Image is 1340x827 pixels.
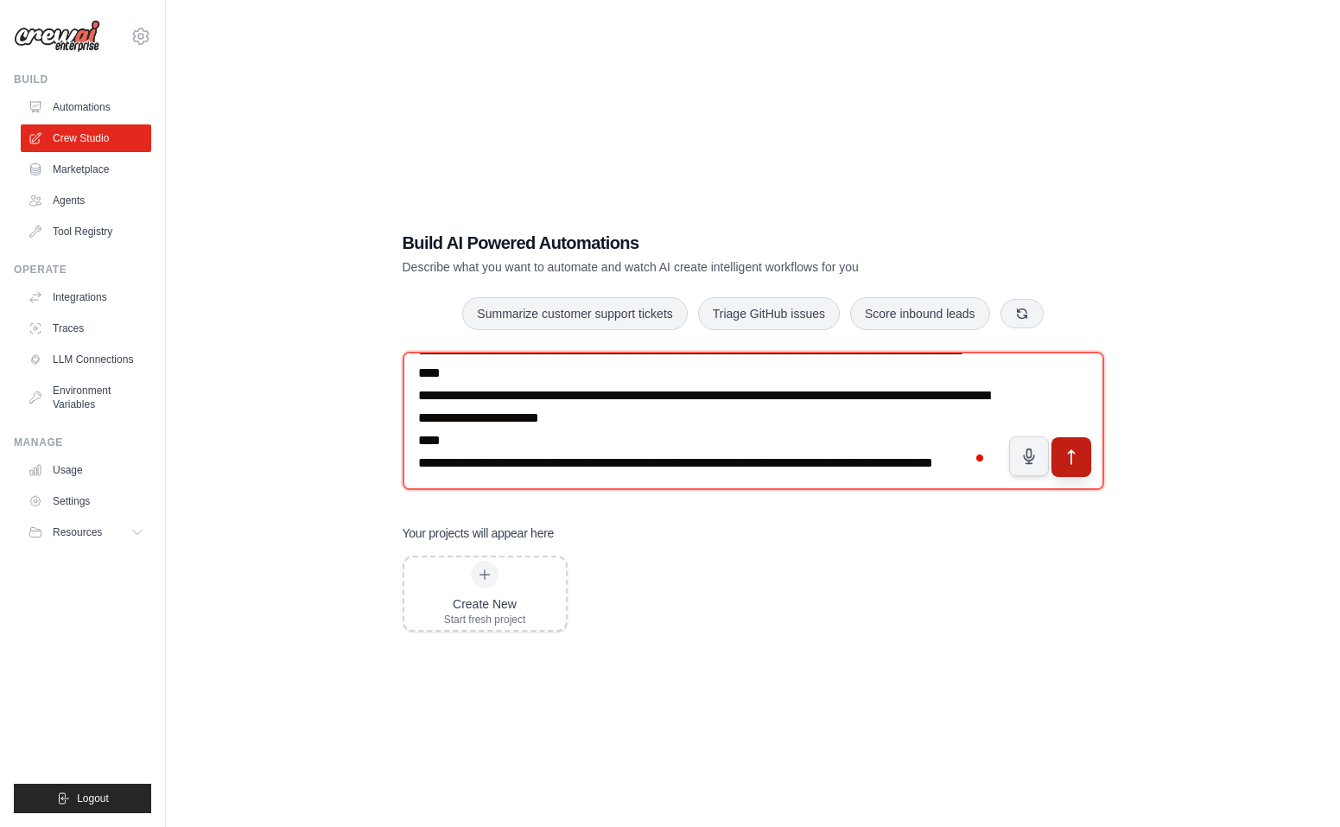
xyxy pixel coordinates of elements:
div: Start fresh project [444,613,526,627]
div: Manage [14,436,151,449]
a: Environment Variables [21,377,151,418]
div: Operate [14,263,151,277]
a: Traces [21,315,151,342]
a: Agents [21,187,151,214]
a: Settings [21,487,151,515]
iframe: Chat Widget [1254,744,1340,827]
h1: Build AI Powered Automations [403,231,983,255]
button: Score inbound leads [850,297,990,330]
a: Crew Studio [21,124,151,152]
button: Summarize customer support tickets [462,297,687,330]
button: Get new suggestions [1000,299,1044,328]
button: Triage GitHub issues [698,297,840,330]
h3: Your projects will appear here [403,525,555,542]
button: Click to speak your automation idea [1009,436,1049,476]
div: Build [14,73,151,86]
button: Logout [14,784,151,813]
span: Logout [77,792,109,805]
textarea: To enrich screen reader interactions, please activate Accessibility in Grammarly extension settings [403,352,1104,490]
a: Automations [21,93,151,121]
div: Create New [444,595,526,613]
a: LLM Connections [21,346,151,373]
img: Logo [14,20,100,53]
a: Integrations [21,283,151,311]
a: Usage [21,456,151,484]
a: Tool Registry [21,218,151,245]
span: Resources [53,525,102,539]
p: Describe what you want to automate and watch AI create intelligent workflows for you [403,258,983,276]
button: Resources [21,518,151,546]
a: Marketplace [21,156,151,183]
